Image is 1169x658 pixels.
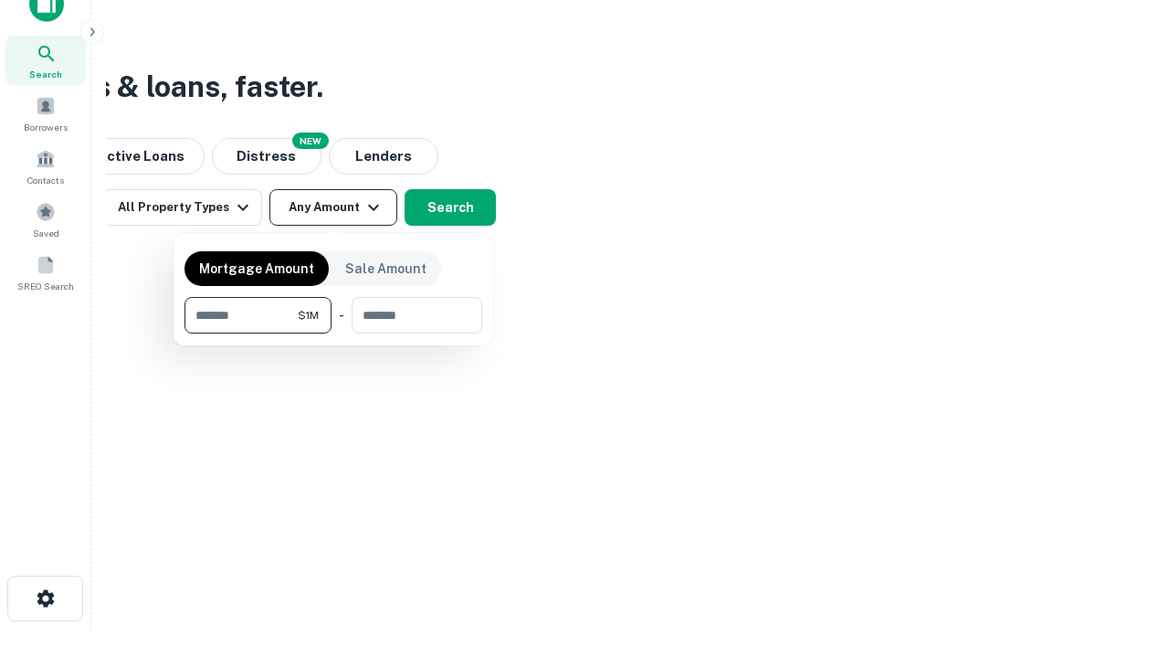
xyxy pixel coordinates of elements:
iframe: Chat Widget [1078,512,1169,600]
span: $1M [298,307,319,324]
p: Mortgage Amount [199,259,314,279]
p: Sale Amount [345,259,427,279]
div: - [339,297,344,334]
